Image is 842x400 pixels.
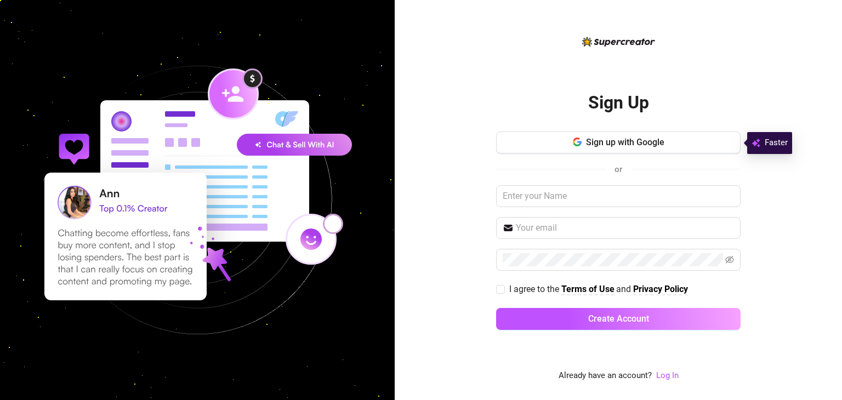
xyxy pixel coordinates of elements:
img: signup-background-D0MIrEPF.svg [8,10,387,390]
strong: Terms of Use [561,284,615,294]
button: Create Account [496,308,741,330]
input: Your email [516,221,734,235]
strong: Privacy Policy [633,284,688,294]
span: Already have an account? [559,369,652,382]
span: Create Account [588,313,649,324]
img: logo-BBDzfeDw.svg [582,37,655,47]
span: Faster [765,136,788,150]
span: eye-invisible [725,255,734,264]
input: Enter your Name [496,185,741,207]
button: Sign up with Google [496,132,741,153]
span: and [616,284,633,294]
span: Sign up with Google [586,137,664,147]
h2: Sign Up [588,92,649,114]
span: or [615,164,622,174]
a: Log In [656,369,679,382]
span: I agree to the [509,284,561,294]
img: svg%3e [752,136,760,150]
a: Privacy Policy [633,284,688,295]
a: Terms of Use [561,284,615,295]
a: Log In [656,370,679,380]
